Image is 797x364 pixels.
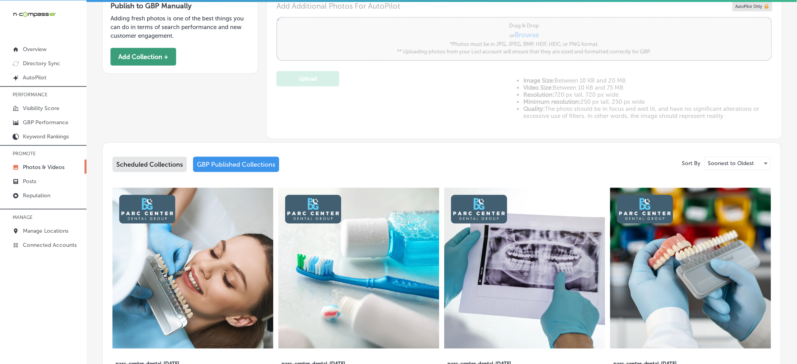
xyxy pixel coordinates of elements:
[23,119,68,126] p: GBP Performance
[193,157,279,172] div: GBP Published Collections
[23,105,59,112] p: Visibility Score
[444,188,605,349] img: Collection thumbnail
[13,11,56,18] img: 660ab0bf-5cc7-4cb8-ba1c-48b5ae0f18e60NCTV_CLogo_TV_Black_-500x88.png
[708,160,754,167] p: Soonest to Oldest
[23,228,68,234] p: Manage Locations
[610,188,771,349] img: Collection thumbnail
[23,46,46,53] p: Overview
[23,133,69,140] p: Keyword Rankings
[23,178,36,185] p: Posts
[23,74,46,81] p: AutoPilot
[23,192,50,199] p: Reputation
[112,188,273,349] img: Collection thumbnail
[682,160,701,167] p: Sort By
[278,188,439,349] img: Collection thumbnail
[23,242,77,248] p: Connected Accounts
[110,2,250,10] h3: Publish to GBP Manually
[705,157,771,170] div: Soonest to Oldest
[110,14,250,40] p: Adding fresh photos is one of the best things you can do in terms of search performance and new c...
[23,164,64,171] p: Photos & Videos
[23,60,60,67] p: Directory Sync
[110,48,176,66] button: Add Collection +
[112,157,187,172] div: Scheduled Collections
